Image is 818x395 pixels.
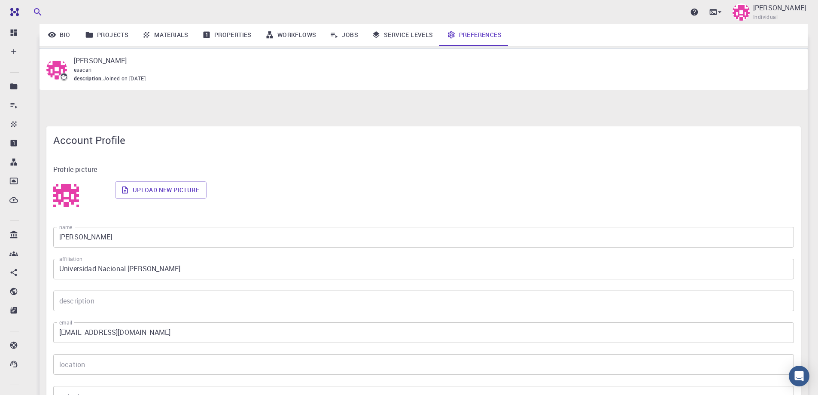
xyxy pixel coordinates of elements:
[135,24,195,46] a: Materials
[53,133,794,147] span: Account Profile
[53,164,794,175] p: Profile picture
[365,24,440,46] a: Service Levels
[53,181,79,207] img: 94uut8AAAABklEQVQDAORZgw8MA34nAAAAAElFTkSuQmCC
[733,3,750,21] img: Elisban Sacari
[59,224,72,231] label: name
[753,13,778,21] span: Individual
[7,8,19,16] img: logo
[40,24,78,46] a: Bio
[115,181,207,199] label: Upload new picture
[74,66,92,73] span: esacari
[74,55,794,66] p: [PERSON_NAME]
[59,255,82,263] label: affiliation
[789,366,809,386] div: Open Intercom Messenger
[323,24,365,46] a: Jobs
[78,24,135,46] a: Projects
[753,3,806,13] p: [PERSON_NAME]
[103,74,146,83] span: Joined on [DATE]
[258,24,323,46] a: Workflows
[74,74,103,83] span: description :
[440,24,508,46] a: Preferences
[59,319,72,326] label: email
[195,24,258,46] a: Properties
